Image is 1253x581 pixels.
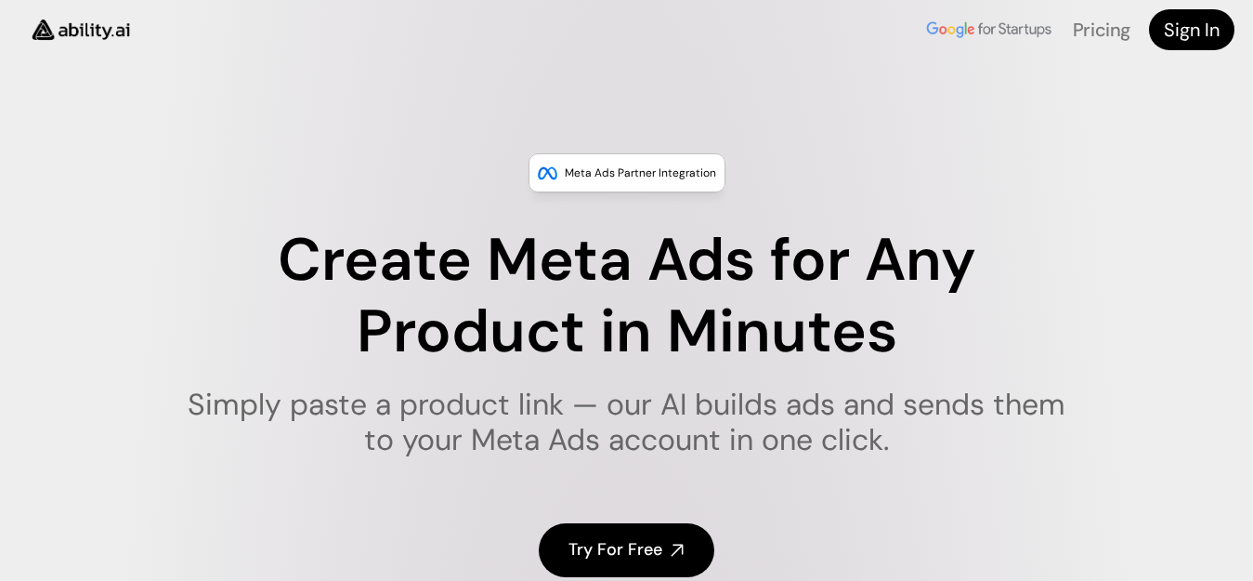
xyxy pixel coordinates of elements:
h4: Try For Free [568,538,662,561]
a: Try For Free [539,523,714,576]
a: Sign In [1149,9,1234,50]
h1: Create Meta Ads for Any Product in Minutes [176,225,1077,368]
h1: Simply paste a product link — our AI builds ads and sends them to your Meta Ads account in one cl... [176,387,1077,458]
h4: Sign In [1164,17,1220,43]
p: Meta Ads Partner Integration [565,164,716,182]
a: Pricing [1073,18,1130,42]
